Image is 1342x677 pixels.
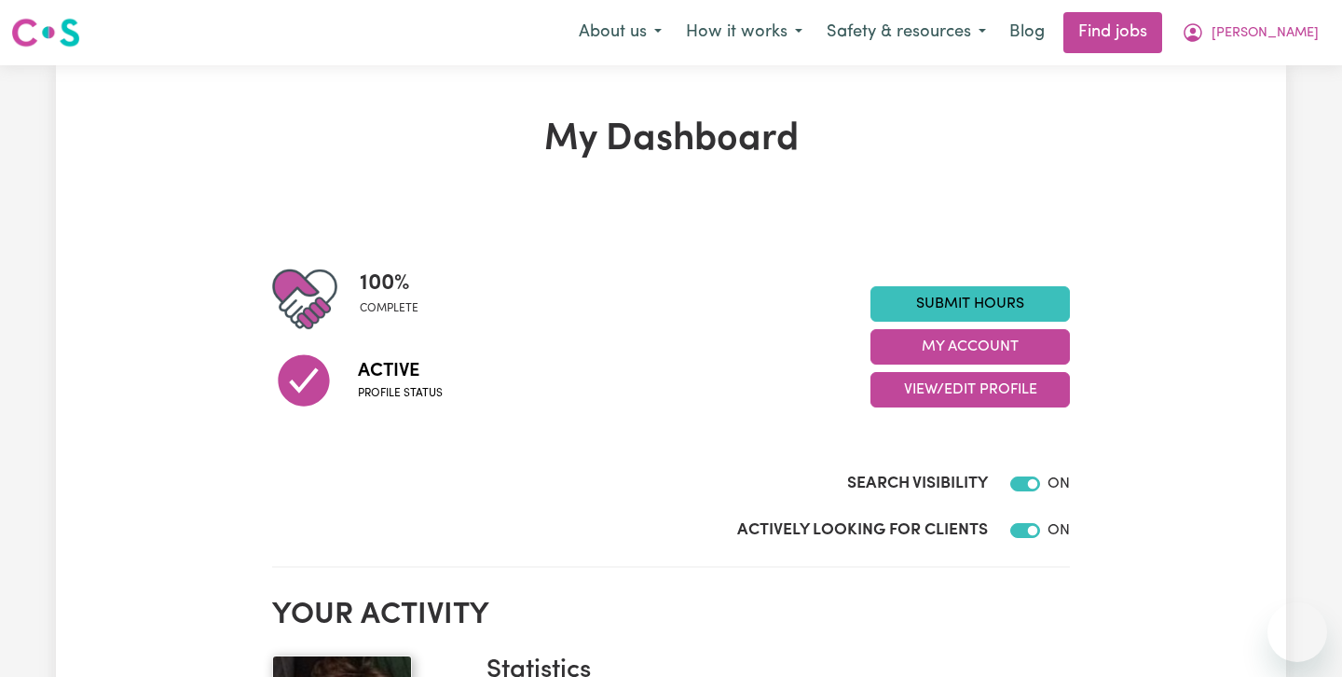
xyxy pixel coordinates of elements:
[11,16,80,49] img: Careseekers logo
[870,329,1070,365] button: My Account
[358,357,443,385] span: Active
[1212,23,1319,44] span: [PERSON_NAME]
[815,13,998,52] button: Safety & resources
[360,267,433,332] div: Profile completeness: 100%
[998,12,1056,53] a: Blog
[360,300,418,317] span: complete
[1048,477,1070,491] span: ON
[360,267,418,300] span: 100 %
[870,372,1070,408] button: View/Edit Profile
[1267,602,1327,662] iframe: Button to launch messaging window
[847,472,988,496] label: Search Visibility
[272,117,1070,162] h1: My Dashboard
[674,13,815,52] button: How it works
[272,598,1070,633] h2: Your activity
[1048,523,1070,538] span: ON
[870,286,1070,322] a: Submit Hours
[358,385,443,402] span: Profile status
[1063,12,1162,53] a: Find jobs
[1170,13,1331,52] button: My Account
[11,11,80,54] a: Careseekers logo
[567,13,674,52] button: About us
[737,518,988,543] label: Actively Looking for Clients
